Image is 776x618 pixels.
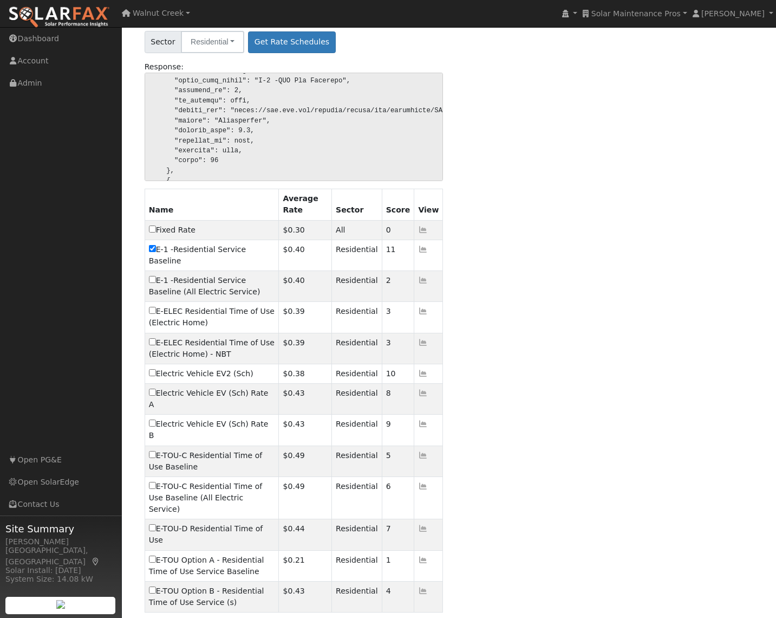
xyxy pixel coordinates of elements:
th: Sector [332,189,382,220]
input: Electric Vehicle EV2 (Sch) [149,369,156,376]
td: $0.39 [279,302,332,333]
td: Residential [332,240,382,271]
img: SolarFax [8,6,110,29]
input: E-TOU-C Residential Time of Use Baseline (All Electric Service) [149,482,156,489]
td: $0.40 [279,240,332,271]
td: 5 [382,446,414,477]
label: 170 [149,555,275,577]
td: $0.43 [279,581,332,612]
td: 8 [382,384,414,415]
button: Get Rate Schedules [248,31,335,53]
td: $0.49 [279,477,332,519]
td: 0 [382,220,414,240]
label: 362 [149,275,275,298]
input: Electric Vehicle EV (Sch) Rate A [149,389,156,396]
td: $0.21 [279,550,332,581]
td: $0.38 [279,364,332,383]
input: Electric Vehicle EV (Sch) Rate B [149,420,156,427]
span: Sector [145,31,181,53]
label: 1 [149,337,275,360]
td: $0.39 [279,333,332,364]
td: Residential [332,415,382,446]
label: 378 [149,244,275,267]
td: $0.40 [279,271,332,302]
label: 400 [149,450,275,473]
label: 1 [149,306,275,329]
td: 3 [382,302,414,333]
td: 11 [382,240,414,271]
input: E-TOU-C Residential Time of Use Baseline [149,451,156,458]
td: 6 [382,477,414,519]
label: 403 [149,419,275,441]
a: Map [91,557,101,566]
td: Residential [332,519,382,550]
td: 2 [382,271,414,302]
td: Residential [332,364,382,383]
input: E-TOU Option B - Residential Time of Use Service (s) [149,587,156,594]
input: E-1 -Residential Service Baseline (All Electric Service) [149,276,156,283]
td: Residential [332,581,382,612]
td: Residential [332,477,382,519]
span: Site Summary [5,522,116,536]
th: View [414,189,443,220]
td: Residential [332,333,382,364]
span: Walnut Creek [133,9,184,17]
td: $0.44 [279,519,332,550]
th: Average Rate [279,189,332,220]
td: 3 [382,333,414,364]
div: [PERSON_NAME] [5,536,116,548]
label: 404 [149,388,275,410]
td: Residential [332,302,382,333]
td: 9 [382,415,414,446]
td: Residential [332,271,382,302]
label: 401 [149,523,275,546]
label: 402 [149,585,275,608]
div: System Size: 14.08 kW [5,574,116,585]
input: E-ELEC Residential Time of Use (Electric Home) - NBT [149,338,156,345]
td: Residential [332,384,382,415]
th: Score [382,189,414,220]
td: Residential [332,550,382,581]
td: 7 [382,519,414,550]
input: E-ELEC Residential Time of Use (Electric Home) [149,307,156,314]
label: 388 [149,481,275,515]
span: Solar Maintenance Pros [591,9,681,18]
div: Solar Install: [DATE] [5,565,116,576]
td: 4 [382,581,414,612]
input: E-1 -Residential Service Baseline [149,245,156,252]
img: retrieve [56,600,65,609]
td: Residential [332,446,382,477]
td: 1 [382,550,414,581]
td: $0.43 [279,384,332,415]
input: E-TOU-D Residential Time of Use [149,524,156,531]
input: Fixed Rate [149,226,156,233]
td: $0.43 [279,415,332,446]
pre: { "loremip": dolo, "sitamet": "", "conse": 77, "adip_elit_seddoeiu_te": 058, "inci_utla_etdolore_... [145,73,444,181]
td: 10 [382,364,414,383]
td: $0.30 [279,220,332,240]
input: E-TOU Option A - Residential Time of Use Service Baseline [149,556,156,563]
th: Name [145,189,279,220]
label: -1 [149,224,195,236]
td: All [332,220,382,240]
span: [PERSON_NAME] [701,9,765,18]
div: [GEOGRAPHIC_DATA], [GEOGRAPHIC_DATA] [5,545,116,568]
button: Residential [181,31,244,53]
label: 405 [149,368,253,379]
td: $0.49 [279,446,332,477]
div: Response: [139,61,449,73]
